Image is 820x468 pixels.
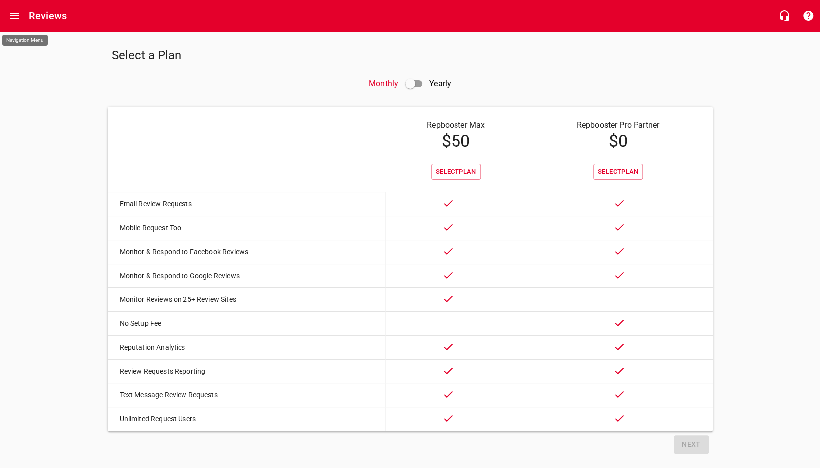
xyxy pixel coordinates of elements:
[120,390,359,400] p: Text Message Review Requests
[396,131,516,151] h4: $ 50
[431,164,481,180] button: SelectPlan
[598,166,638,178] span: Select Plan
[120,271,359,281] p: Monitor & Respond to Google Reviews
[369,72,398,95] p: Monthly
[429,72,451,95] p: Yearly
[112,48,406,64] h5: Select a Plan
[120,247,359,257] p: Monitor & Respond to Facebook Reviews
[536,119,701,131] p: Repbooster Pro Partner
[120,414,359,424] p: Unlimited Request Users
[120,366,359,376] p: Review Requests Reporting
[396,119,516,131] p: Repbooster Max
[536,131,701,151] h4: $ 0
[120,294,359,305] p: Monitor Reviews on 25+ Review Sites
[2,4,26,28] button: Open drawer
[29,8,67,24] h6: Reviews
[120,223,359,233] p: Mobile Request Tool
[796,4,820,28] button: Support Portal
[120,318,359,329] p: No Setup Fee
[772,4,796,28] button: Live Chat
[436,166,476,178] span: Select Plan
[120,199,359,209] p: Email Review Requests
[593,164,643,180] button: SelectPlan
[120,342,359,353] p: Reputation Analytics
